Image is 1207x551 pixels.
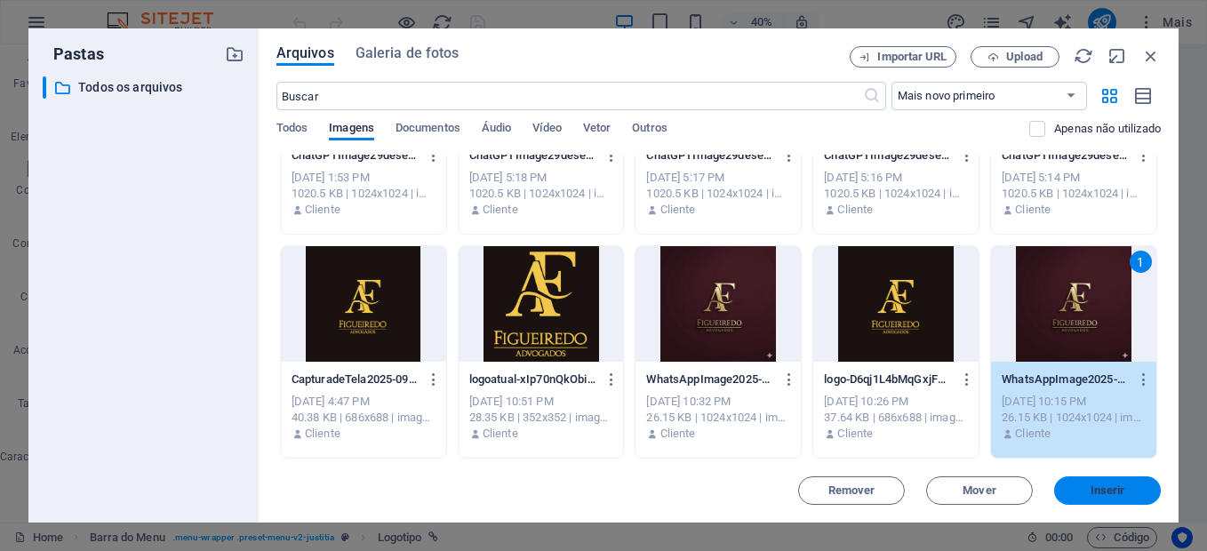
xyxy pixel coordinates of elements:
[469,170,613,186] div: [DATE] 5:18 PM
[483,202,518,218] p: Cliente
[660,426,696,442] p: Cliente
[1015,202,1051,218] p: Cliente
[824,410,968,426] div: 37.64 KB | 686x688 | image/png
[1006,52,1043,62] span: Upload
[469,371,596,387] p: logoatual-xIp70nQkObiwvdt4Bo7q5g.png
[646,170,790,186] div: [DATE] 5:17 PM
[1054,476,1161,505] button: Inserir
[926,476,1033,505] button: Mover
[469,186,613,202] div: 1020.5 KB | 1024x1024 | image/png
[469,410,613,426] div: 28.35 KB | 352x352 | image/png
[1002,410,1146,426] div: 26.15 KB | 1024x1024 | image/jpeg
[646,371,773,387] p: WhatsAppImage2025-09-22at15.52.12-gBY4eafc15hVl1VF6FLh8w.jpeg
[483,426,518,442] p: Cliente
[469,394,613,410] div: [DATE] 10:51 PM
[824,186,968,202] div: 1020.5 KB | 1024x1024 | image/png
[1002,371,1129,387] p: WhatsAppImage2025-09-22at15.52.12-dYTIeY4gXKFfvpexfSHMCg.jpeg
[329,117,374,142] span: Imagens
[292,170,436,186] div: [DATE] 1:53 PM
[396,117,460,142] span: Documentos
[646,410,790,426] div: 26.15 KB | 1024x1024 | image/jpeg
[824,148,951,164] p: ChatGPTImage29deset.de202512_13_28-HaE9eS6o1ygtKm--eMXf-w.png
[632,117,667,142] span: Outros
[824,394,968,410] div: [DATE] 10:26 PM
[78,77,212,98] p: Todos os arquivos
[292,371,419,387] p: CapturadeTela2025-09-22s17.25.53-pLDsQOuejhd_An-bg4QgtQ.png
[824,170,968,186] div: [DATE] 5:16 PM
[292,410,436,426] div: 40.38 KB | 686x688 | image/png
[837,202,873,218] p: Cliente
[837,426,873,442] p: Cliente
[356,43,460,64] span: Galeria de fotos
[1141,46,1161,66] i: Fechar
[1002,148,1129,164] p: ChatGPTImage29deset.de202512_13_28-DQUsZYvFCmQvPMgqv1bl6w.png
[469,148,596,164] p: ChatGPTImage29deset.de202512_13_28-Z3YvDzBCH-cDMi5Dq1q6RQ.png
[583,117,611,142] span: Vetor
[292,394,436,410] div: [DATE] 4:47 PM
[646,394,790,410] div: [DATE] 10:32 PM
[877,52,947,62] span: Importar URL
[482,117,511,142] span: Áudio
[850,46,956,68] button: Importar URL
[1002,186,1146,202] div: 1020.5 KB | 1024x1024 | image/png
[532,117,561,142] span: Vídeo
[43,76,46,99] div: ​
[276,82,863,110] input: Buscar
[292,186,436,202] div: 1020.5 KB | 1024x1024 | image/png
[276,117,308,142] span: Todos
[1130,251,1152,273] div: 1
[824,371,951,387] p: logo-D6qj1L4bMqGxjFUOl5dnNw.png
[43,43,104,66] p: Pastas
[1091,485,1125,496] span: Inserir
[276,43,334,64] span: Arquivos
[660,202,696,218] p: Cliente
[1054,121,1161,137] p: Exibe apenas arquivos que não estão em uso no website. Os arquivos adicionados durante esta sessã...
[1107,46,1127,66] i: Minimizar
[305,202,340,218] p: Cliente
[1015,426,1051,442] p: Cliente
[646,148,773,164] p: ChatGPTImage29deset.de202512_13_28-fhKO4nnAnAM0tD5KQ9fyGA.png
[225,44,244,64] i: Criar nova pasta
[1074,46,1093,66] i: Recarregar
[798,476,905,505] button: Remover
[1002,394,1146,410] div: [DATE] 10:15 PM
[1002,170,1146,186] div: [DATE] 5:14 PM
[971,46,1059,68] button: Upload
[292,148,419,164] p: ChatGPTImage29deset.de202512_13_28--IjWou0-oFU5BBJn4Y094g.png
[963,485,995,496] span: Mover
[646,186,790,202] div: 1020.5 KB | 1024x1024 | image/png
[828,485,875,496] span: Remover
[305,426,340,442] p: Cliente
